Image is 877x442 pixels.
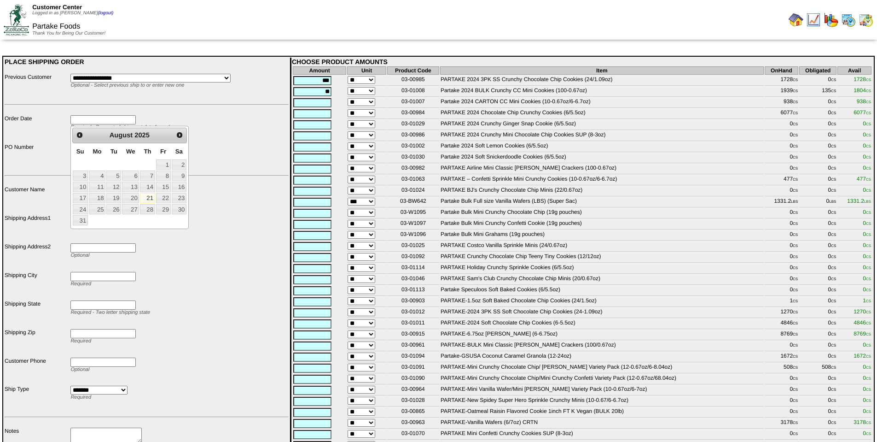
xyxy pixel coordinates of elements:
[440,319,764,329] td: PARTAKE-2024 Soft Chocolate Chip Cookies (6-5.5oz)
[387,164,439,174] td: 03-00982
[347,66,386,75] th: Unit
[4,243,69,271] td: Shipping Address2
[866,266,871,270] span: CS
[156,193,171,203] a: 22
[799,131,836,141] td: 0
[799,286,836,296] td: 0
[4,357,69,385] td: Customer Phone
[863,120,871,127] span: 0
[799,219,836,230] td: 0
[387,341,439,351] td: 03-00961
[175,148,183,155] span: Saturday
[172,204,186,214] a: 30
[387,363,439,373] td: 03-01091
[140,193,155,203] a: 21
[32,23,80,30] span: Partake Foods
[765,98,799,108] td: 938
[863,264,871,271] span: 0
[799,308,836,318] td: 0
[866,189,871,193] span: CS
[866,244,871,248] span: CS
[440,142,764,152] td: Partake 2024 Soft Lemon Cookies (6/5.5oz)
[831,354,836,359] span: CS
[793,365,798,370] span: CS
[440,352,764,362] td: Partake-GSUSA Coconut Caramel Granola (12-24oz)
[831,299,836,303] span: CS
[866,100,871,104] span: CS
[387,142,439,152] td: 03-01002
[122,171,139,181] a: 6
[73,182,88,192] a: 10
[831,122,836,126] span: CS
[831,343,836,348] span: CS
[793,255,798,259] span: CS
[866,332,871,336] span: CS
[440,109,764,119] td: PARTAKE 2024 Chocolate Chip Crunchy Cookies (6/5.5oz)
[140,171,155,181] a: 7
[831,133,836,137] span: CS
[799,363,836,373] td: 508
[831,233,836,237] span: CS
[793,89,798,93] span: CS
[387,297,439,307] td: 03-00903
[799,142,836,152] td: 0
[863,364,871,370] span: 0
[440,230,764,241] td: Partake Bulk Mini Grahams (19g pouches)
[4,143,69,171] td: PO Number
[854,87,871,94] span: 1804
[440,153,764,163] td: Partake 2024 Soft Snickerdoodle Cookies (6/5.5oz)
[70,253,89,258] span: Optional
[829,200,836,204] span: LBS
[857,176,871,182] span: 477
[387,286,439,296] td: 03-01113
[866,233,871,237] span: CS
[93,148,102,155] span: Monday
[866,310,871,314] span: CS
[866,211,871,215] span: CS
[863,297,871,304] span: 1
[793,177,798,182] span: CS
[387,330,439,340] td: 03-00915
[32,4,82,11] span: Customer Center
[440,308,764,318] td: PARTAKE-2024 3PK SS Soft Chocolate Chip Cookies (24-1.09oz)
[387,374,439,384] td: 03-01090
[863,275,871,282] span: 0
[793,144,798,148] span: CS
[387,253,439,263] td: 03-01092
[4,300,69,328] td: Shipping State
[799,297,836,307] td: 0
[765,275,799,285] td: 0
[765,109,799,119] td: 6077
[831,222,836,226] span: CS
[793,189,798,193] span: CS
[70,338,91,344] span: Required
[89,204,105,214] a: 25
[765,87,799,97] td: 1939
[799,164,836,174] td: 0
[765,253,799,263] td: 0
[122,204,139,214] a: 27
[864,200,871,204] span: LBS
[866,222,871,226] span: CS
[440,76,764,86] td: PARTAKE 2024 3PK SS Crunchy Chocolate Chip Cookies (24/1.09oz)
[70,124,174,130] span: Required - Requested shipment date for order
[831,189,836,193] span: CS
[866,321,871,325] span: CS
[440,208,764,218] td: Partake Bulk Mini Crunchy Chocolate Chip (19g pouches)
[440,87,764,97] td: Partake 2024 BULK Crunchy CC Mini Cookies (100-0.67oz)
[854,308,871,315] span: 1270
[799,109,836,119] td: 0
[863,142,871,149] span: 0
[866,354,871,359] span: CS
[387,76,439,86] td: 03-00985
[793,244,798,248] span: CS
[793,133,798,137] span: CS
[793,288,798,292] span: CS
[387,109,439,119] td: 03-00984
[122,193,139,203] a: 20
[793,266,798,270] span: CS
[799,352,836,362] td: 0
[799,98,836,108] td: 0
[837,66,871,75] th: Avail
[32,31,105,36] span: Thank You for Being Our Customer!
